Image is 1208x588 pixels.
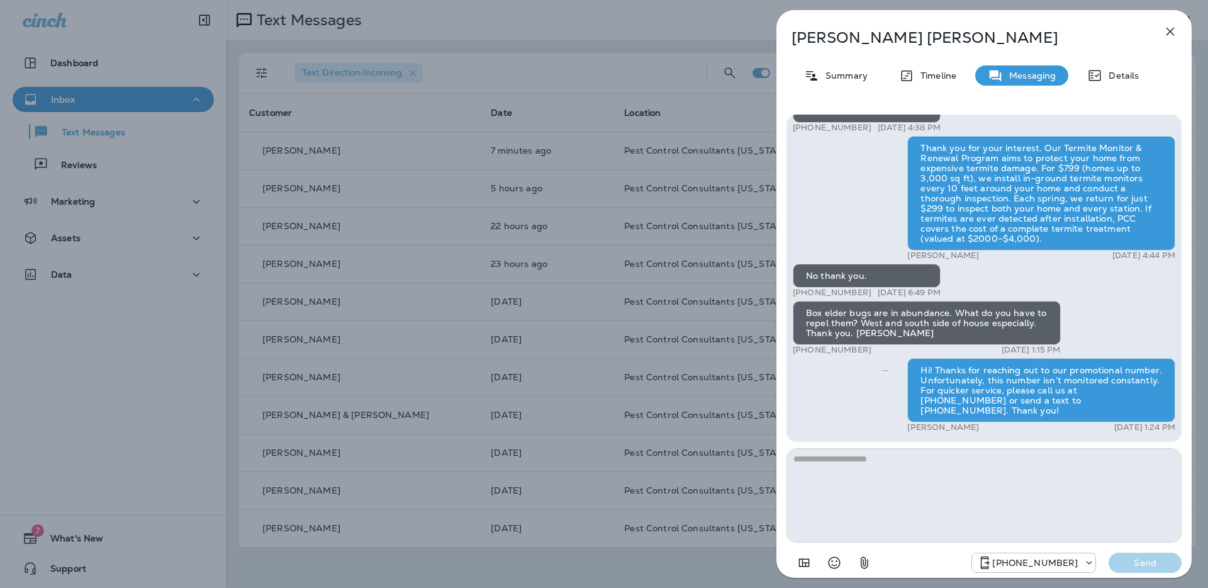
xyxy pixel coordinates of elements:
button: Select an emoji [822,550,847,575]
p: [PHONE_NUMBER] [793,123,871,133]
p: Details [1102,71,1139,81]
p: [PERSON_NAME] [907,422,979,433]
div: Hi! Thanks for reaching out to our promotional number. Unfortunately, this number isn’t monitored... [907,358,1175,422]
p: Timeline [914,71,956,81]
div: +1 (815) 998-9676 [972,555,1095,570]
p: [PERSON_NAME] [PERSON_NAME] [791,29,1135,47]
p: [DATE] 6:49 PM [878,288,941,298]
p: [DATE] 4:44 PM [1112,251,1175,261]
p: Summary [819,71,868,81]
p: [PHONE_NUMBER] [793,288,871,298]
button: Add in a premade template [791,550,817,575]
p: [DATE] 1:15 PM [1002,345,1061,355]
span: Sent [882,364,888,375]
p: [PHONE_NUMBER] [793,345,871,355]
div: Thank you for your interest. Our Termite Monitor & Renewal Program aims to protect your home from... [907,136,1175,251]
p: [PERSON_NAME] [907,251,979,261]
p: Messaging [1003,71,1056,81]
div: No thank you. [793,264,941,288]
p: [DATE] 1:24 PM [1114,422,1175,433]
p: [PHONE_NUMBER] [992,558,1078,568]
div: Box elder bugs are in abundance. What do you have to repel them? West and south side of house esp... [793,301,1061,345]
p: [DATE] 4:38 PM [878,123,941,133]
